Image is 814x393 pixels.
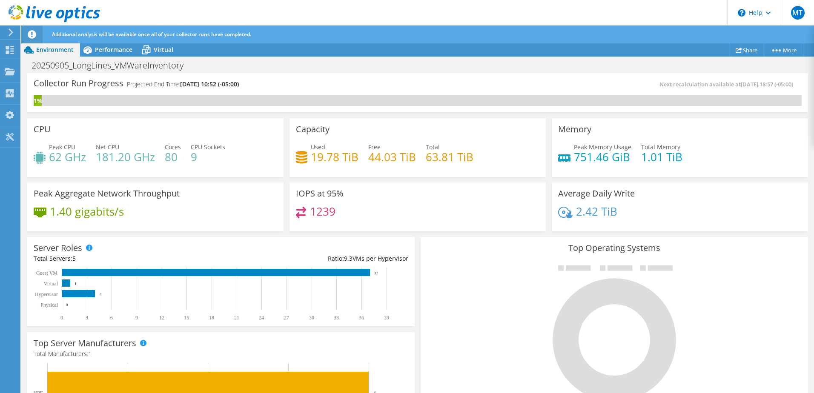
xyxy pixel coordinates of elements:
[368,143,381,151] span: Free
[334,315,339,321] text: 33
[35,291,58,297] text: Hypervisor
[234,315,239,321] text: 21
[311,143,325,151] span: Used
[34,189,180,198] h3: Peak Aggregate Network Throughput
[296,189,344,198] h3: IOPS at 95%
[159,315,164,321] text: 12
[576,207,617,216] h4: 2.42 TiB
[34,243,82,253] h3: Server Roles
[36,270,57,276] text: Guest VM
[311,152,358,162] h4: 19.78 TiB
[284,315,289,321] text: 27
[729,43,764,57] a: Share
[36,46,74,54] span: Environment
[100,292,102,296] text: 4
[50,207,124,216] h4: 1.40 gigabits/s
[96,152,155,162] h4: 181.20 GHz
[28,61,197,70] h1: 20250905_LongLines_VMWareInventory
[110,315,113,321] text: 6
[426,152,473,162] h4: 63.81 TiB
[180,80,239,88] span: [DATE] 10:52 (-05:00)
[66,303,68,307] text: 0
[374,271,378,275] text: 37
[86,315,88,321] text: 3
[154,46,173,54] span: Virtual
[184,315,189,321] text: 15
[359,315,364,321] text: 36
[165,152,181,162] h4: 80
[44,281,58,287] text: Virtual
[368,152,416,162] h4: 44.03 TiB
[165,143,181,151] span: Cores
[40,302,58,308] text: Physical
[191,152,225,162] h4: 9
[641,152,682,162] h4: 1.01 TiB
[427,243,802,253] h3: Top Operating Systems
[88,350,92,358] span: 1
[34,349,408,359] h4: Total Manufacturers:
[49,143,75,151] span: Peak CPU
[296,125,330,134] h3: Capacity
[791,6,805,20] span: MT
[75,282,77,286] text: 1
[259,315,264,321] text: 24
[574,143,631,151] span: Peak Memory Usage
[49,152,86,162] h4: 62 GHz
[221,254,408,263] div: Ratio: VMs per Hypervisor
[741,80,793,88] span: [DATE] 18:57 (-05:00)
[738,9,745,17] svg: \n
[384,315,389,321] text: 39
[344,254,353,262] span: 9.3
[641,143,680,151] span: Total Memory
[60,315,63,321] text: 0
[558,189,635,198] h3: Average Daily Write
[52,31,251,38] span: Additional analysis will be available once all of your collector runs have completed.
[558,125,591,134] h3: Memory
[34,339,136,348] h3: Top Server Manufacturers
[426,143,440,151] span: Total
[309,315,314,321] text: 30
[34,96,42,105] div: 1%
[96,143,119,151] span: Net CPU
[72,254,76,262] span: 5
[34,125,51,134] h3: CPU
[95,46,132,54] span: Performance
[310,207,335,216] h4: 1239
[574,152,631,162] h4: 751.46 GiB
[659,80,797,88] span: Next recalculation available at
[191,143,225,151] span: CPU Sockets
[127,80,239,89] h4: Projected End Time:
[764,43,803,57] a: More
[209,315,214,321] text: 18
[34,254,221,263] div: Total Servers:
[135,315,138,321] text: 9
